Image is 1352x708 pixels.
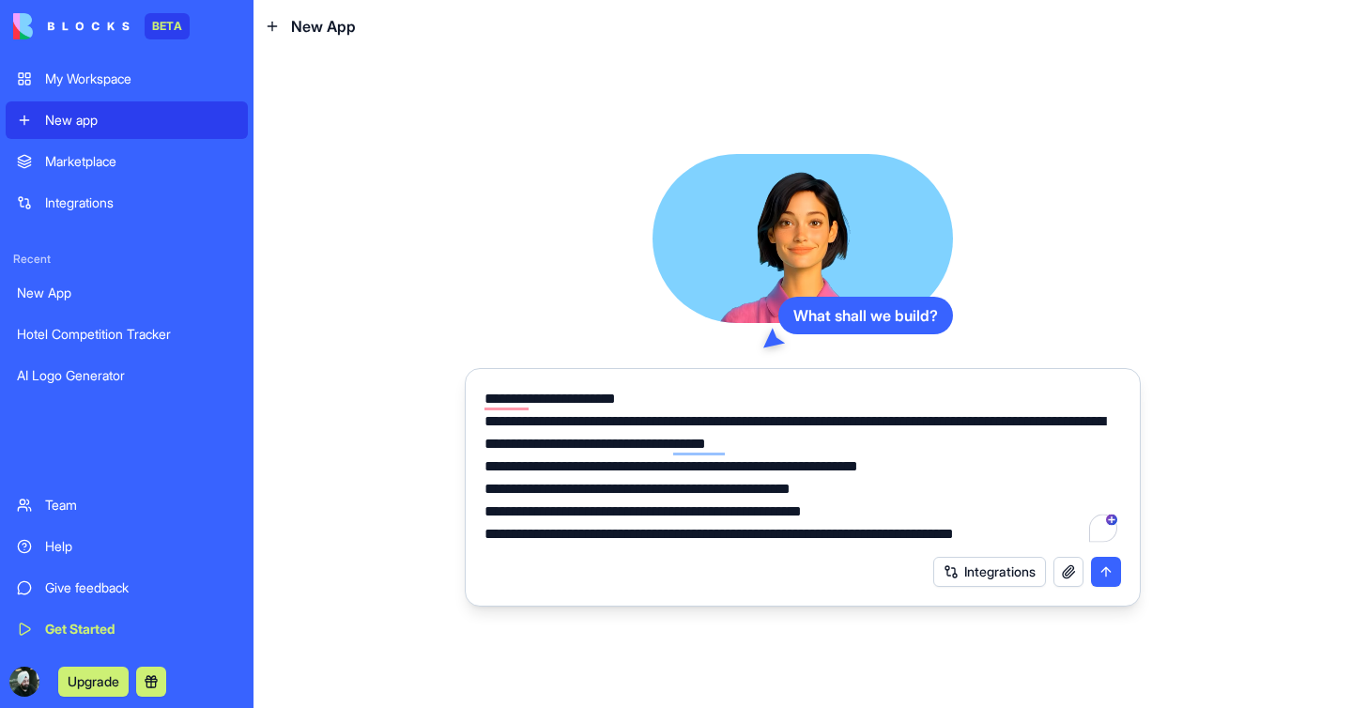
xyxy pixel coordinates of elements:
div: Hotel Competition Tracker [17,325,237,344]
textarea: To enrich screen reader interactions, please activate Accessibility in Grammarly extension settings [484,388,1121,546]
div: AI Logo Generator [17,366,237,385]
div: Give feedback [45,578,237,597]
a: New App [6,274,248,312]
div: Integrations [45,193,237,212]
a: Integrations [6,184,248,222]
div: Marketplace [45,152,237,171]
a: AI Logo Generator [6,357,248,394]
a: Marketplace [6,143,248,180]
div: My Workspace [45,69,237,88]
a: New app [6,101,248,139]
a: Hotel Competition Tracker [6,316,248,353]
div: Team [45,496,237,515]
span: Recent [6,252,248,267]
button: Integrations [933,557,1046,587]
div: Get Started [45,620,237,639]
img: ACg8ocLBX4zNjMBsRzZ_srGt9jZdd_wOMwrLB8Qjbux8vYzhPTGJZ_jJ=s96-c [9,667,39,697]
a: Upgrade [58,671,129,690]
img: logo [13,13,130,39]
a: Help [6,528,248,565]
a: Give feedback [6,569,248,607]
div: New app [45,111,237,130]
div: New App [17,284,237,302]
div: Help [45,537,237,556]
button: Upgrade [58,667,129,697]
a: BETA [13,13,190,39]
a: Get Started [6,610,248,648]
a: My Workspace [6,60,248,98]
div: BETA [145,13,190,39]
a: Team [6,486,248,524]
